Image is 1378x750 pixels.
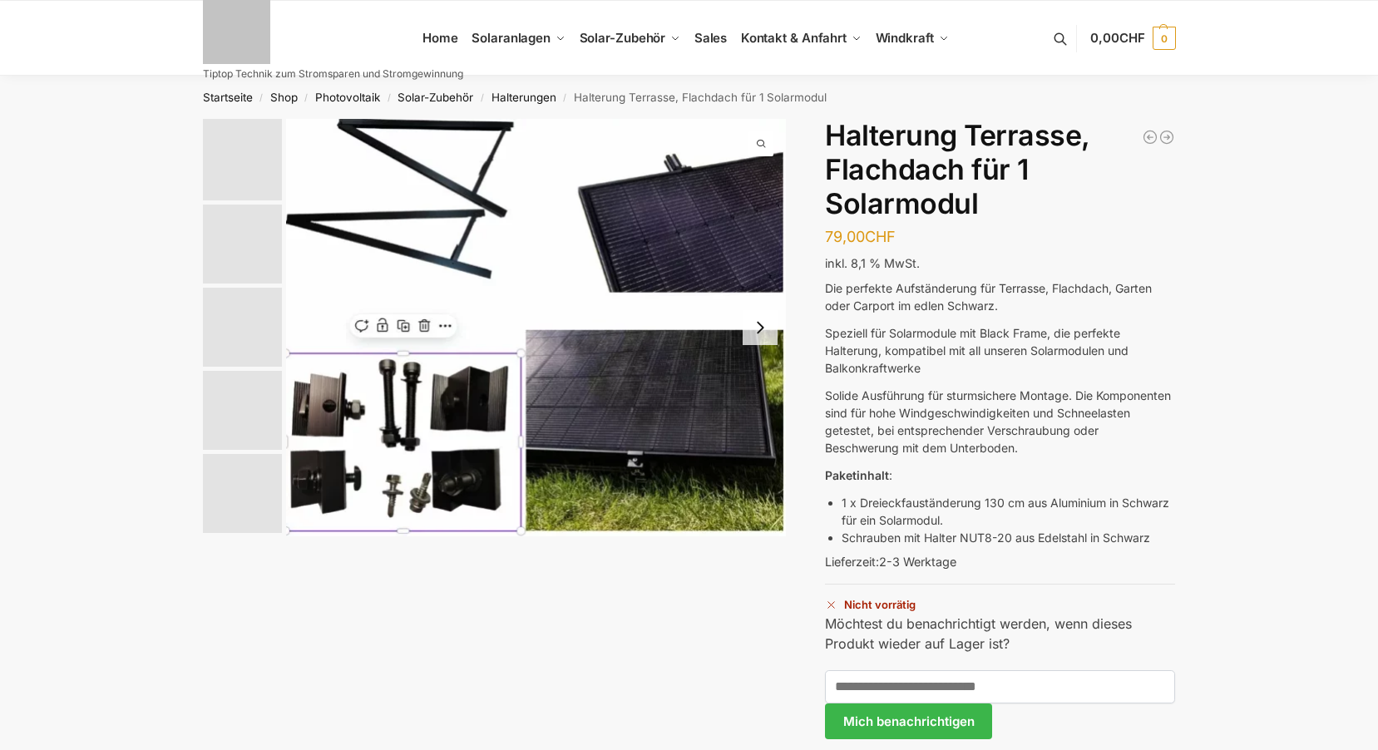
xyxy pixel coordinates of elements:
[733,1,868,76] a: Kontakt & Anfahrt
[173,76,1205,119] nav: Breadcrumb
[825,387,1175,456] p: Solide Ausführung für sturmsichere Montage. Die Komponenten sind für hohe Windgeschwindigkeiten u...
[825,119,1175,220] h1: Halterung Terrasse, Flachdach für 1 Solarmodul
[286,119,787,536] a: halterung schwarz4halterung schwarz4
[203,288,282,367] img: halterung-schwarz4
[825,555,956,569] span: Lieferzeit:
[253,91,270,105] span: /
[743,310,778,345] button: Next slide
[380,91,398,105] span: /
[741,30,847,46] span: Kontakt & Anfahrt
[465,1,572,76] a: Solaranlagen
[203,205,282,284] img: s-l1600
[842,529,1175,546] li: Schrauben mit Halter NUT8-20 aus Edelstahl in Schwarz
[286,119,787,536] img: halterung-schwarz4
[687,1,733,76] a: Sales
[825,584,1175,613] p: Nicht vorrätig
[1153,27,1176,50] span: 0
[556,91,574,105] span: /
[473,91,491,105] span: /
[842,494,1175,529] li: 1 x Dreieckfauständerung 130 cm aus Aluminium in Schwarz für ein Solarmodul.
[298,91,315,105] span: /
[825,703,991,740] button: Mich benachrichtigen
[825,468,889,482] strong: Paketinhalt
[825,614,1175,654] p: Möchtest du benachrichtigt werden, wenn dieses Produkt wieder auf Lager ist?
[1090,13,1175,63] a: 0,00CHF 0
[270,91,298,104] a: Shop
[825,228,896,245] bdi: 79,00
[203,371,282,450] img: IMG_20241103_184450-removebg-preview
[865,228,896,245] span: CHF
[491,91,556,104] a: Halterungen
[879,555,956,569] span: 2-3 Werktage
[876,30,934,46] span: Windkraft
[203,454,282,533] img: 1729877771319-removebg-preview
[868,1,956,76] a: Windkraft
[203,119,282,200] img: halterung-schwarz4
[825,256,920,270] span: inkl. 8,1 % MwSt.
[203,91,253,104] a: Startseite
[825,279,1175,314] p: Die perfekte Aufständerung für Terrasse, Flachdach, Garten oder Carport im edlen Schwarz.
[572,1,687,76] a: Solar-Zubehör
[1142,129,1158,146] a: Aufständerung Terrasse Flachdach für 1 Solarmodul Schwarz Restposten
[580,30,666,46] span: Solar-Zubehör
[1158,129,1175,146] a: Halterung für 1 Photovoltaik Modul verstellbar Schwarz
[825,466,1175,484] p: :
[1119,30,1145,46] span: CHF
[825,324,1175,377] p: Speziell für Solarmodule mit Black Frame, die perfekte Halterung, kompatibel mit all unseren Sola...
[398,91,473,104] a: Solar-Zubehör
[203,69,463,79] p: Tiptop Technik zum Stromsparen und Stromgewinnung
[1090,30,1144,46] span: 0,00
[315,91,380,104] a: Photovoltaik
[694,30,728,46] span: Sales
[472,30,551,46] span: Solaranlagen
